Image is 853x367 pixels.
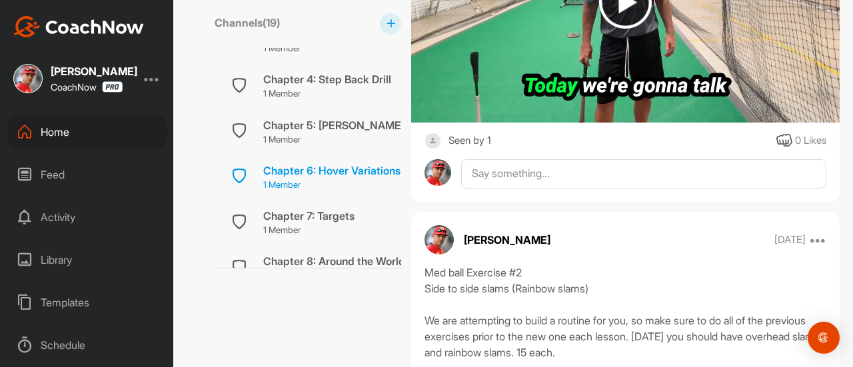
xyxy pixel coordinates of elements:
[263,133,405,147] p: 1 Member
[448,133,491,149] div: Seen by 1
[215,15,280,31] label: Channels ( 19 )
[425,133,441,149] img: square_default-ef6cabf814de5a2bf16c804365e32c732080f9872bdf737d349900a9daf73cf9.png
[263,71,391,87] div: Chapter 4: Step Back Drill
[425,264,826,360] div: Med ball Exercise #2 Side to side slams (Rainbow slams) We are attempting to build a routine for ...
[7,286,167,319] div: Templates
[263,163,423,179] div: Chapter 6: Hover Variations Drill
[263,87,391,101] p: 1 Member
[263,224,355,237] p: 1 Member
[795,133,826,149] div: 0 Likes
[263,208,355,224] div: Chapter 7: Targets
[7,158,167,191] div: Feed
[464,232,550,248] p: [PERSON_NAME]
[7,328,167,362] div: Schedule
[774,233,806,246] p: [DATE]
[7,115,167,149] div: Home
[13,16,144,37] img: CoachNow
[7,200,167,234] div: Activity
[13,64,43,93] img: square_448379ec2ae3dca3eca05cb00874546d.jpg
[263,179,423,192] p: 1 Member
[808,322,840,354] div: Open Intercom Messenger
[425,159,451,186] img: avatar
[51,81,123,93] div: CoachNow
[425,225,454,254] img: avatar
[263,253,405,269] div: Chapter 8: Around the World
[263,117,405,133] div: Chapter 5: [PERSON_NAME]
[51,66,137,77] div: [PERSON_NAME]
[102,81,123,93] img: CoachNow Pro
[263,42,370,55] p: 1 Member
[7,243,167,276] div: Library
